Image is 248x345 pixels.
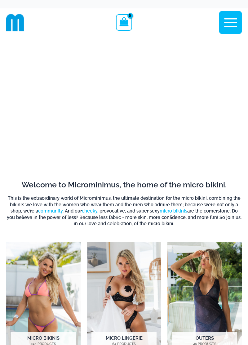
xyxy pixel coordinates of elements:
[38,208,63,213] a: community
[82,208,97,213] a: cheeky
[6,195,242,227] h6: This is the extraordinary world of Microminimus, the ultimate destination for the micro bikini, c...
[116,14,132,30] a: View Shopping Cart, empty
[6,14,24,32] img: cropped mm emblem
[160,208,187,213] a: micro bikinis
[6,180,242,190] h2: Welcome to Microminimus, the home of the micro bikini.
